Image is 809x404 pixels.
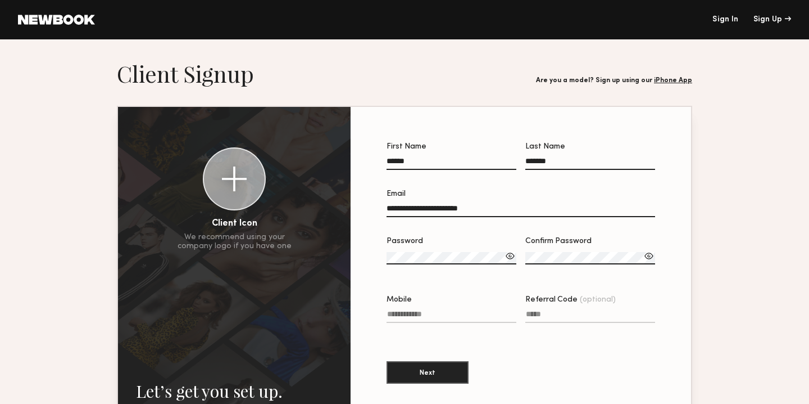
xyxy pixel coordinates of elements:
h1: Client Signup [117,60,254,88]
h2: Let’s get you set up. [136,380,333,402]
div: Last Name [525,143,655,151]
div: We recommend using your company logo if you have one [178,233,292,251]
input: Referral Code(optional) [525,310,655,323]
div: Are you a model? Sign up using our [536,77,692,84]
div: Confirm Password [525,237,655,245]
input: Mobile [387,310,516,323]
input: First Name [387,157,516,170]
span: (optional) [580,296,616,304]
div: Referral Code [525,296,655,304]
input: Confirm Password [525,252,655,264]
input: Password [387,252,516,264]
div: Mobile [387,296,516,304]
input: Last Name [525,157,655,170]
div: Sign Up [753,16,791,24]
a: Sign In [712,16,738,24]
div: Email [387,190,655,198]
div: First Name [387,143,516,151]
button: Next [387,361,469,384]
div: Client Icon [212,219,257,228]
input: Email [387,204,655,217]
a: iPhone App [654,77,692,84]
div: Password [387,237,516,245]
